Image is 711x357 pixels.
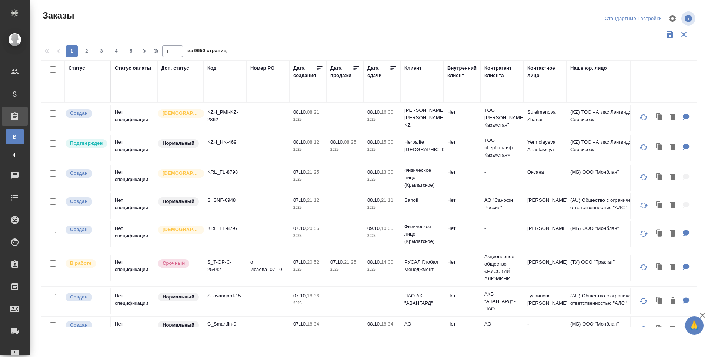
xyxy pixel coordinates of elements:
span: из 9650 страниц [187,46,227,57]
span: Посмотреть информацию [681,11,697,26]
td: Suleimenova Zhanar [524,105,567,131]
p: 15:00 [381,139,393,145]
button: Обновить [635,109,652,126]
td: (МБ) ООО "Монблан" [567,165,655,191]
div: Внутренний клиент [447,64,477,79]
td: Нет спецификации [111,317,157,343]
p: 2025 [367,266,397,273]
p: 08.10, [293,109,307,115]
p: 20:56 [307,226,319,231]
button: Сохранить фильтры [663,27,677,41]
p: АО "Смартфин" [484,320,520,335]
div: Выставляется автоматически при создании заказа [65,292,107,302]
button: Удалить [667,110,679,125]
button: Удалить [667,198,679,213]
a: Ф [6,148,24,163]
div: Статус по умолчанию для стандартных заказов [157,292,200,302]
td: [PERSON_NAME] [524,221,567,247]
p: 2025 [293,204,323,211]
p: 2025 [330,146,360,153]
button: Клонировать [652,110,667,125]
button: Клонировать [652,198,667,213]
div: Статус по умолчанию для стандартных заказов [157,320,200,330]
p: Акционерное общество «РУССКИЙ АЛЮМИНИ... [484,253,520,283]
td: Оксана [524,165,567,191]
p: 08.10, [367,321,381,327]
div: Выставляется автоматически при создании заказа [65,320,107,330]
div: Номер PO [250,64,274,72]
span: 🙏 [688,318,701,333]
button: Обновить [635,139,652,156]
p: 21:12 [307,197,319,203]
div: Доп. статус [161,64,189,72]
span: 3 [96,47,107,55]
p: 18:36 [307,293,319,298]
td: от Исаева_07.10 [247,255,290,281]
p: Физическое лицо (Крылатское) [404,167,440,189]
p: 21:11 [381,197,393,203]
p: 2025 [367,204,397,211]
button: Удалить [667,322,679,337]
button: Сбросить фильтры [677,27,691,41]
p: Нет [447,169,477,176]
p: Срочный [163,260,185,267]
p: Herbalife [GEOGRAPHIC_DATA] [404,139,440,153]
p: 21:25 [307,169,319,175]
p: 21:25 [344,259,356,265]
div: Выставляется автоматически при создании заказа [65,197,107,207]
button: Удалить [667,226,679,241]
p: АКБ "АВАНГАРД" - ПАО [484,290,520,313]
div: Выставляется автоматически при создании заказа [65,225,107,235]
div: Контрагент клиента [484,64,520,79]
p: РУСАЛ Глобал Менеджмент [404,258,440,273]
p: Нет [447,320,477,328]
p: C_Smartfin-9 [207,320,243,328]
p: 07.10, [293,293,307,298]
div: Выставляется автоматически при создании заказа [65,169,107,178]
div: Дата сдачи [367,64,390,79]
p: 08.10, [367,197,381,203]
button: Клонировать [652,322,667,337]
button: Обновить [635,197,652,214]
p: 13:00 [381,169,393,175]
p: 18:34 [381,321,393,327]
td: Нет спецификации [111,288,157,314]
button: Клонировать [652,170,667,185]
button: 2 [81,45,93,57]
p: - [484,169,520,176]
p: Нет [447,292,477,300]
div: Контактное лицо [527,64,563,79]
p: Подтвержден [70,140,103,147]
p: ПАО АКБ "АВАНГАРД" [404,292,440,307]
p: 2025 [293,116,323,123]
span: 5 [125,47,137,55]
p: 2025 [293,176,323,183]
p: Нормальный [163,293,194,301]
p: 18:34 [307,321,319,327]
button: 4 [110,45,122,57]
div: Выставляет ПМ после принятия заказа от КМа [65,258,107,268]
p: В работе [70,260,91,267]
div: Клиент [404,64,421,72]
p: S_avangard-15 [207,292,243,300]
button: Удалить [667,170,679,185]
p: 16:00 [381,109,393,115]
span: Ф [9,151,20,159]
div: Выставляется автоматически, если на указанный объем услуг необходимо больше времени в стандартном... [157,258,200,268]
p: 2025 [293,300,323,307]
td: Нет спецификации [111,165,157,191]
button: Удалить [667,260,679,275]
p: [DEMOGRAPHIC_DATA] [163,170,200,177]
p: Создан [70,110,88,117]
p: Нормальный [163,321,194,329]
p: 08.10, [367,169,381,175]
p: S_SNF-6948 [207,197,243,204]
p: ТОО «Гербалайф Казахстан» [484,137,520,159]
p: KRL_FL-8797 [207,225,243,232]
td: (AU) Общество с ограниченной ответственностью "АЛС" [567,193,655,219]
p: Нет [447,258,477,266]
div: Выставляется автоматически для первых 3 заказов нового контактного лица. Особое внимание [157,169,200,178]
p: 08.10, [367,109,381,115]
td: Нет спецификации [111,255,157,281]
div: split button [603,13,664,24]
